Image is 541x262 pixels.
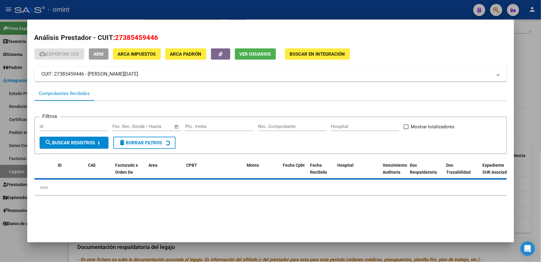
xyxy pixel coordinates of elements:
span: Fecha Cpbt [283,163,305,168]
div: Comprobantes Recibidos [39,90,90,97]
span: Fecha Recibido [310,163,327,175]
datatable-header-cell: ID [56,159,86,185]
input: Start date [112,124,132,129]
span: Doc Respaldatoria [410,163,437,175]
span: Ver Usuarios [240,51,271,57]
span: Buscar Registros [45,140,95,146]
datatable-header-cell: Doc Trazabilidad [444,159,480,185]
datatable-header-cell: Monto [245,159,281,185]
span: CPBT [186,163,197,168]
datatable-header-cell: Hospital [335,159,381,185]
mat-icon: delete [119,139,126,146]
span: ARCA Impuestos [118,51,156,57]
button: Ver Usuarios [235,48,276,60]
mat-icon: cloud_download [39,50,47,57]
div: total [34,180,507,195]
h2: Análisis Prestador - CUIT: [34,33,507,43]
span: Mostrar totalizadores [411,123,455,130]
span: 27385459446 [115,34,158,41]
span: ABM [94,51,104,57]
button: ABM [89,48,109,60]
span: ARCA Padrón [170,51,202,57]
mat-panel-title: CUIT: 27385459446 - [PERSON_NAME][DATE] [42,70,492,78]
div: Open Intercom Messenger [520,241,535,256]
span: CAE [88,163,96,168]
mat-icon: search [45,139,52,146]
span: Hospital [338,163,354,168]
button: Buscar Registros [40,137,109,149]
span: Monto [247,163,259,168]
span: Borrar Filtros [119,140,162,146]
span: Vencimiento Auditoría [383,163,407,175]
span: Expediente SUR Asociado [483,163,510,175]
button: Open calendar [173,123,180,130]
datatable-header-cell: Expediente SUR Asociado [480,159,513,185]
span: ID [58,163,62,168]
button: ARCA Impuestos [113,48,161,60]
datatable-header-cell: Facturado x Orden De [113,159,146,185]
datatable-header-cell: Area [146,159,184,185]
input: End date [138,124,167,129]
mat-expansion-panel-header: CUIT: 27385459446 - [PERSON_NAME][DATE] [34,67,507,81]
button: Exportar CSV [34,48,84,60]
datatable-header-cell: Fecha Recibido [308,159,335,185]
h3: Filtros [40,112,60,120]
datatable-header-cell: CAE [86,159,113,185]
span: Buscar en Integración [290,51,345,57]
span: Facturado x Orden De [115,163,138,175]
button: Borrar Filtros [113,137,176,149]
button: Buscar en Integración [285,48,350,60]
span: Exportar CSV [39,51,79,57]
span: Area [149,163,158,168]
datatable-header-cell: Vencimiento Auditoría [381,159,408,185]
datatable-header-cell: Fecha Cpbt [281,159,308,185]
datatable-header-cell: CPBT [184,159,245,185]
datatable-header-cell: Doc Respaldatoria [408,159,444,185]
button: ARCA Padrón [165,48,206,60]
span: Doc Trazabilidad [446,163,471,175]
